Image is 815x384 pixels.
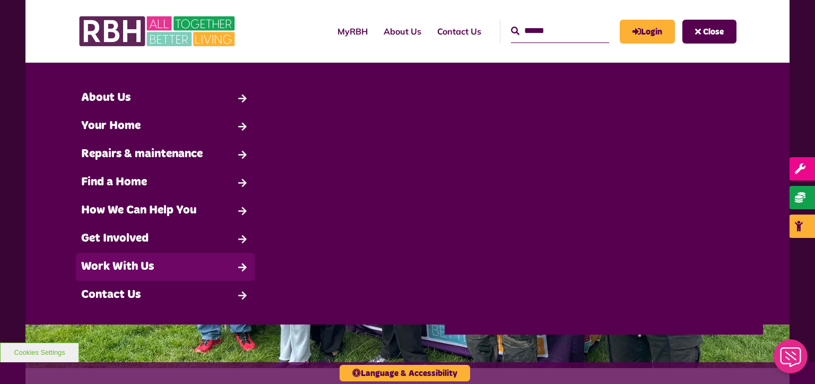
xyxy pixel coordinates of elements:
iframe: Netcall Web Assistant for live chat [767,336,815,384]
a: MyRBH [330,17,376,46]
button: Language & Accessibility [340,365,470,381]
a: Your Home [76,112,255,140]
input: Search [511,20,609,42]
a: MyRBH [620,20,675,44]
a: Work With Us [76,253,255,281]
a: About Us [376,17,429,46]
a: Repairs & maintenance [76,140,255,168]
img: RBH [79,11,238,52]
a: Find a Home [76,168,255,197]
a: How We Can Help You [76,197,255,225]
span: Close [703,28,724,36]
button: Navigation [682,20,736,44]
a: Contact Us [429,17,489,46]
a: Get Involved [76,225,255,253]
a: Contact Us [76,281,255,309]
a: About Us [76,84,255,112]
